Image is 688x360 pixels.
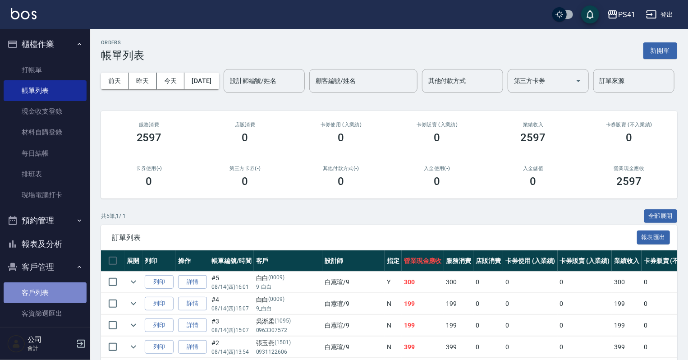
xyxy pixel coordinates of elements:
td: 0 [503,272,558,293]
a: 現場電腦打卡 [4,185,87,205]
h3: 0 [338,175,344,188]
h2: ORDERS [101,40,144,46]
th: 業績收入 [612,250,642,272]
th: 帳單編號/時間 [209,250,254,272]
h3: 2597 [521,131,546,144]
td: 199 [612,293,642,314]
button: 報表匯出 [637,231,670,245]
h2: 營業現金應收 [592,166,666,171]
a: 客戶列表 [4,282,87,303]
th: 操作 [176,250,209,272]
p: 9_白白 [256,283,320,291]
button: expand row [127,340,140,354]
div: 白白 [256,295,320,305]
p: (1095) [275,317,291,326]
button: 昨天 [129,73,157,89]
h2: 卡券販賣 (不入業績) [592,122,666,128]
h3: 0 [338,131,344,144]
td: 白蕙瑄 /9 [322,272,385,293]
button: 列印 [145,318,174,332]
h2: 店販消費 [208,122,282,128]
td: 300 [402,272,444,293]
td: N [385,315,402,336]
button: 新開單 [643,42,677,59]
a: 每日結帳 [4,143,87,164]
td: #4 [209,293,254,314]
th: 服務消費 [444,250,474,272]
th: 店販消費 [473,250,503,272]
button: 列印 [145,297,174,311]
td: 199 [402,315,444,336]
td: 399 [444,337,474,358]
button: 報表及分析 [4,232,87,256]
h2: 第三方卡券(-) [208,166,282,171]
button: expand row [127,275,140,289]
p: (1501) [275,338,291,348]
a: 新開單 [643,46,677,55]
td: 300 [612,272,642,293]
p: 0963307572 [256,326,320,334]
h2: 入金使用(-) [400,166,474,171]
p: 08/14 (四) 15:07 [211,305,252,313]
h5: 公司 [28,335,73,344]
td: 199 [444,315,474,336]
div: 吳淅柔 [256,317,320,326]
a: 詳情 [178,297,207,311]
td: 0 [473,293,503,314]
td: N [385,293,402,314]
td: 399 [612,337,642,358]
img: Logo [11,8,37,19]
th: 列印 [142,250,176,272]
a: 現金收支登錄 [4,101,87,122]
div: PS41 [618,9,635,20]
p: 會計 [28,344,73,352]
a: 打帳單 [4,60,87,80]
button: Open [571,74,586,88]
td: 0 [558,272,612,293]
td: 0 [503,315,558,336]
h2: 卡券使用(-) [112,166,186,171]
h3: 0 [530,175,537,188]
img: Person [7,335,25,353]
button: expand row [127,318,140,332]
button: 前天 [101,73,129,89]
button: PS41 [604,5,639,24]
h2: 其他付款方式(-) [304,166,378,171]
th: 卡券販賣 (入業績) [558,250,612,272]
th: 客戶 [254,250,322,272]
h3: 0 [242,131,248,144]
div: 白白 [256,273,320,283]
button: 櫃檯作業 [4,32,87,56]
button: 客戶管理 [4,255,87,279]
h2: 卡券使用 (入業績) [304,122,378,128]
button: 列印 [145,340,174,354]
a: 詳情 [178,318,207,332]
td: 399 [402,337,444,358]
h3: 0 [434,131,440,144]
td: 0 [558,293,612,314]
h3: 服務消費 [112,122,186,128]
td: 0 [473,315,503,336]
p: 共 5 筆, 1 / 1 [101,212,126,220]
td: 0 [473,272,503,293]
button: [DATE] [184,73,219,89]
button: save [581,5,599,23]
p: 08/14 (四) 16:01 [211,283,252,291]
th: 營業現金應收 [402,250,444,272]
h3: 0 [146,175,152,188]
a: 詳情 [178,275,207,289]
th: 指定 [385,250,402,272]
p: 0931122606 [256,348,320,356]
td: 199 [444,293,474,314]
a: 材料自購登錄 [4,122,87,143]
td: 199 [402,293,444,314]
p: 9_白白 [256,305,320,313]
td: #5 [209,272,254,293]
button: 登出 [642,6,677,23]
h3: 0 [242,175,248,188]
td: Y [385,272,402,293]
h2: 入金儲值 [496,166,570,171]
th: 展開 [124,250,142,272]
p: 08/14 (四) 15:07 [211,326,252,334]
button: 列印 [145,275,174,289]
